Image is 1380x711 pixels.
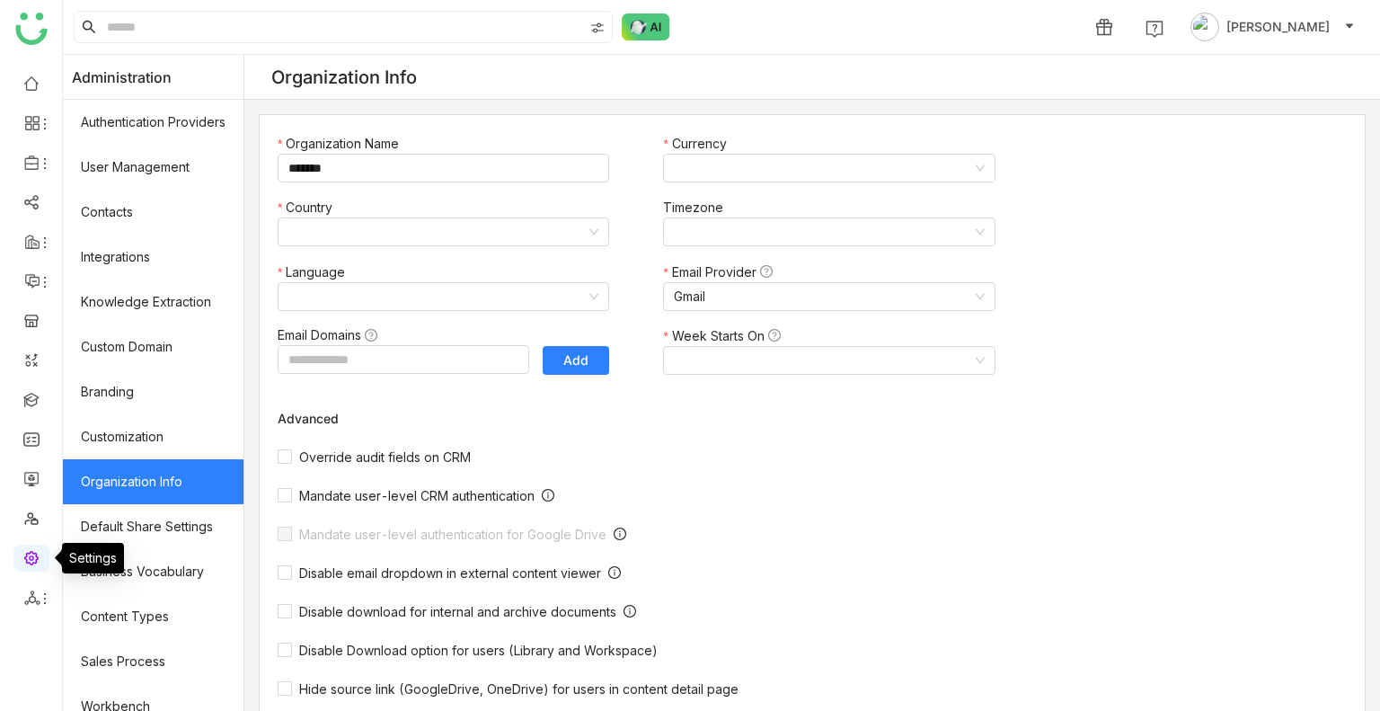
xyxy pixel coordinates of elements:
[292,527,614,542] span: Mandate user-level authentication for Google Drive
[292,488,542,503] span: Mandate user-level CRM authentication
[271,67,417,88] div: Organization Info
[663,134,735,154] label: Currency
[63,145,243,190] a: User Management
[63,369,243,414] a: Branding
[278,325,386,345] label: Email Domains
[63,100,243,145] a: Authentication Providers
[63,190,243,235] a: Contacts
[63,459,243,504] a: Organization Info
[663,326,789,346] label: Week Starts On
[63,414,243,459] a: Customization
[63,324,243,369] a: Custom Domain
[278,411,1015,426] div: Advanced
[278,134,408,154] label: Organization Name
[1226,17,1330,37] span: [PERSON_NAME]
[63,280,243,324] a: Knowledge Extraction
[563,351,588,369] span: Add
[63,549,243,594] a: Business Vocabulary
[292,449,478,465] span: Override audit fields on CRM
[674,283,984,310] nz-select-item: Gmail
[63,639,243,684] a: Sales Process
[278,198,341,218] label: Country
[15,13,48,45] img: logo
[1190,13,1219,41] img: avatar
[62,543,124,573] div: Settings
[663,198,732,218] label: Timezone
[543,346,609,375] button: Add
[1187,13,1358,41] button: [PERSON_NAME]
[663,262,781,282] label: Email Provider
[63,235,243,280] a: Integrations
[1146,20,1163,38] img: help.svg
[72,55,172,100] span: Administration
[292,681,746,697] span: Hide source link (GoogleDrive, OneDrive) for users in content detail page
[292,565,608,581] span: Disable email dropdown in external content viewer
[622,13,670,40] img: ask-buddy-normal.svg
[292,604,624,619] span: Disable download for internal and archive documents
[590,21,605,35] img: search-type.svg
[63,504,243,549] a: Default Share Settings
[63,594,243,639] a: Content Types
[292,643,665,658] span: Disable Download option for users (Library and Workspace)
[278,262,354,282] label: Language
